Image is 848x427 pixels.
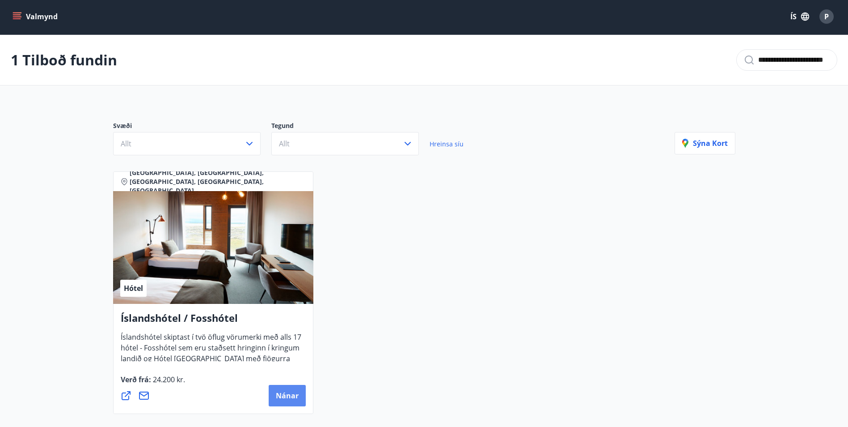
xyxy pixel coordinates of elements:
span: Verð frá : [121,375,185,392]
p: 1 Tilboð fundin [11,50,117,70]
button: menu [11,9,61,25]
button: ÍS [785,9,814,25]
button: Allt [271,132,419,155]
p: Sýna kort [682,138,728,148]
span: Allt [279,139,290,149]
button: Nánar [269,385,306,406]
span: Allt [121,139,131,149]
span: P [824,12,829,21]
span: Hótel [124,283,143,293]
span: 24.200 kr. [151,375,185,384]
span: [GEOGRAPHIC_DATA], [GEOGRAPHIC_DATA], [GEOGRAPHIC_DATA], [GEOGRAPHIC_DATA], [GEOGRAPHIC_DATA] [130,168,306,195]
button: P [816,6,837,27]
h4: Íslandshótel / Fosshótel [121,311,306,332]
button: Allt [113,132,261,155]
span: Hreinsa síu [430,140,464,148]
p: Svæði [113,121,271,132]
button: Sýna kort [675,132,735,154]
span: Nánar [276,391,299,401]
span: Íslandshótel skiptast í tvö öflug vörumerki með alls 17 hótel - Fosshótel sem eru staðsett hringi... [121,332,301,381]
p: Tegund [271,121,430,132]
